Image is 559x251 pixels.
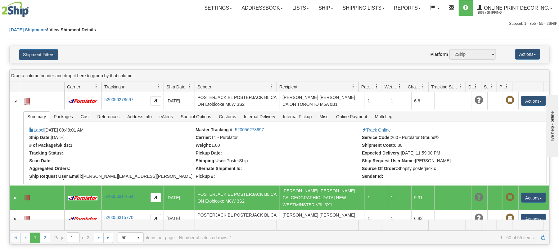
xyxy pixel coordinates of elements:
a: 520056278697 [104,97,133,102]
span: Special Options [177,112,215,122]
li: [PERSON_NAME][EMAIL_ADDRESS][PERSON_NAME][DOMAIN_NAME] [29,174,194,180]
span: Unknown [475,214,483,222]
td: 1 [365,186,388,210]
img: 11 - Purolator [67,217,99,221]
a: 520056278697 [235,127,264,132]
span: Packages [50,112,76,122]
strong: Pickup #: [196,174,215,179]
a: Expand [12,195,18,201]
span: items per page [118,232,175,243]
li: [DATE] 11:59:00 PM [362,150,527,157]
a: Carrier filter column settings [91,81,101,92]
td: POSTERJACK BL POSTERJACK BL CA ON Etobicoke M8W 3S2 [195,186,280,210]
img: logo2867.jpg [2,2,29,17]
a: Tracking Status filter column settings [455,81,466,92]
li: 6.80 [362,143,527,149]
strong: Source Of Order: [362,166,397,171]
button: Copy to clipboard [151,193,161,202]
strong: Scan Date: [29,158,52,163]
td: [PERSON_NAME] [PERSON_NAME] CA [GEOGRAPHIC_DATA] NEW WESTMINSTER V3L 3X1 [280,186,365,210]
td: POSTERJACK BL POSTERJACK BL CA ON Etobicoke M8W 3S2 [195,210,280,227]
td: 1 [388,92,411,110]
a: Lists [288,0,314,16]
span: 1 - 50 of 55 items [236,235,534,240]
a: Ship Date filter column settings [184,81,195,92]
li: 260 - Purolator Ground® [362,135,527,141]
button: Actions [521,193,546,203]
span: \ View Shipment Details [47,27,96,32]
strong: Weight: [196,143,211,148]
span: Internal Delivery [240,112,279,122]
span: Online Print Decor Inc. [483,5,549,11]
a: Label [24,192,30,202]
span: Address Info [124,112,156,122]
span: Misc [316,112,332,122]
a: Go to the next page [94,233,104,243]
td: 1 [365,92,388,110]
span: eAlerts [156,112,177,122]
strong: Service Code: [362,135,391,140]
strong: Tracking Status: [29,150,63,155]
span: Ship Date [166,84,185,90]
a: Pickup Status filter column settings [502,81,512,92]
strong: Sender Id: [362,174,383,179]
span: Charge [408,84,421,90]
a: Shipping lists [338,0,389,16]
a: Go to the last page [103,233,113,243]
div: grid grouping header [10,70,549,82]
td: [DATE] [164,186,195,210]
li: [PERSON_NAME] [362,158,527,164]
a: [DATE] Shipments [9,27,47,32]
span: Shipment Issues [484,84,489,90]
td: 6.83 [411,210,435,227]
span: Multi Leg [371,112,396,122]
label: Platform [431,51,448,57]
span: Page 1 [30,233,40,243]
li: Shopify posterjack.c [362,166,527,172]
td: POSTERJACK BL POSTERJACK BL CA ON Etobicoke M8W 3S2 [195,92,280,110]
a: Sender filter column settings [266,81,277,92]
li: 1.00 [196,143,360,149]
strong: Ship Date: [29,135,51,140]
a: Refresh [538,233,548,243]
a: Track Online [362,128,391,132]
img: 11 - Purolator [67,99,99,104]
td: 1 [388,186,411,210]
a: Charge filter column settings [418,81,428,92]
strong: Master Tracking #: [196,127,234,132]
a: Label [29,128,44,132]
li: - [29,150,194,157]
strong: Alternate Shipment Id: [196,166,242,171]
button: Shipment Filters [19,49,58,60]
button: Actions [521,96,546,106]
td: [PERSON_NAME] [PERSON_NAME] CA ON PETERBOROUGH K9K 1L4 [280,210,365,227]
a: Delivery Status filter column settings [471,81,481,92]
a: 520056311654 [104,194,133,199]
a: 520056315770 [104,215,133,220]
strong: # of Package/Skids: [29,143,70,148]
span: Packages [361,84,374,90]
span: Internal Pickup [279,112,316,122]
span: Online Payment [332,112,371,122]
li: PosterShip (23708) [196,158,360,164]
div: live help - online [5,5,57,10]
span: Page of 2 [54,232,89,243]
li: [DATE] [29,135,194,141]
span: Cost [77,112,93,122]
a: Reports [389,0,426,16]
span: References [94,112,124,122]
a: 2 [40,233,50,243]
button: Copy to clipboard [151,96,161,105]
span: Unknown [475,96,483,105]
strong: Shipment Cost: [362,143,394,148]
strong: Ship Request User Email: [29,174,82,179]
a: Label [24,96,30,105]
div: Number of selected rows: 1 [179,235,232,240]
a: Weight filter column settings [394,81,405,92]
span: Recipient [279,84,297,90]
span: Tracking Status [431,84,458,90]
strong: Expected Delivery: [362,150,401,155]
td: 9.31 [411,186,435,210]
td: 1 [388,210,411,227]
span: Carrier [67,84,80,90]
